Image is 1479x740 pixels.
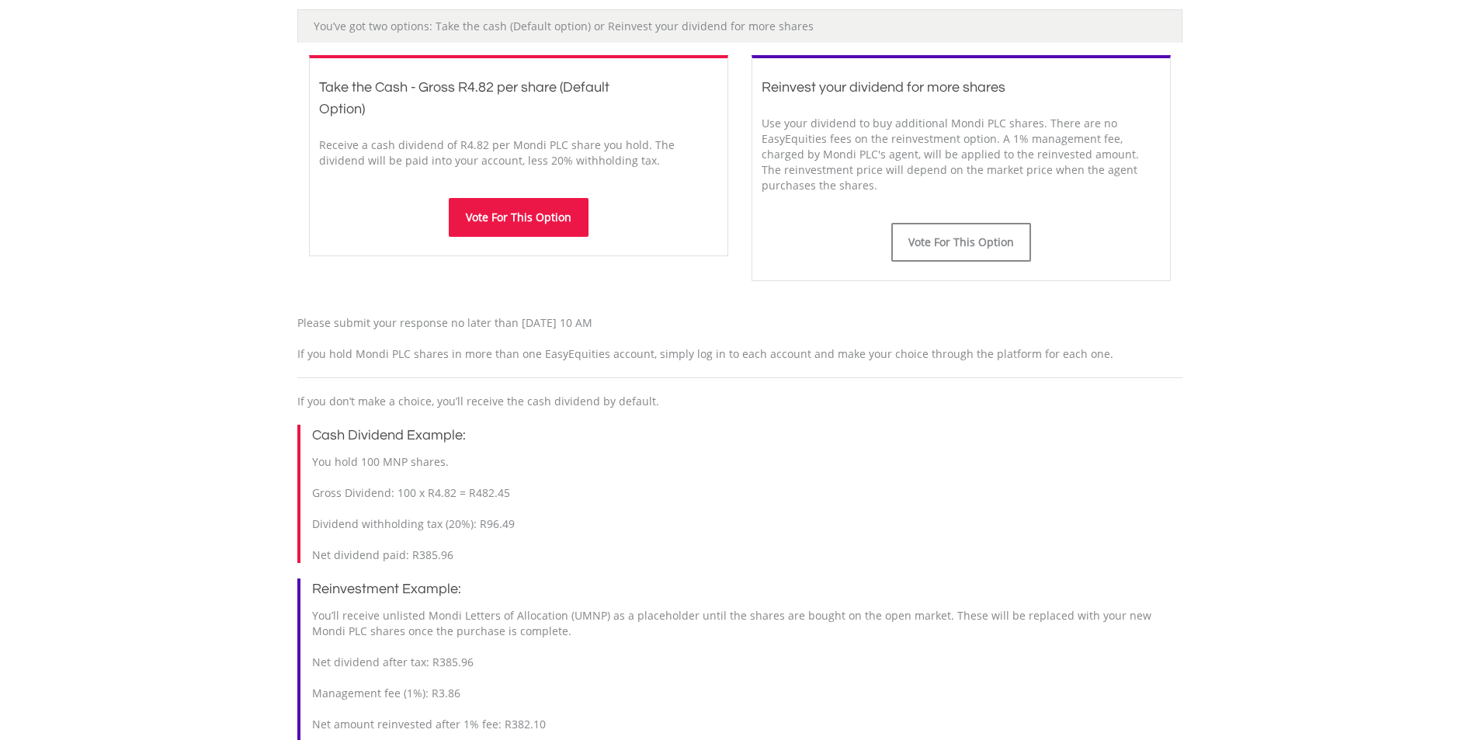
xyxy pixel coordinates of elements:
span: You’ve got two options: Take the cash (Default option) or Reinvest your dividend for more shares [314,19,814,33]
p: If you don’t make a choice, you’ll receive the cash dividend by default. [297,394,1182,409]
span: Reinvest your dividend for more shares [762,80,1005,95]
span: Please submit your response no later than [DATE] 10 AM If you hold Mondi PLC shares in more than ... [297,315,1113,361]
button: Vote For This Option [891,223,1031,262]
span: Use your dividend to buy additional Mondi PLC shares. There are no EasyEquities fees on the reinv... [762,116,1139,193]
button: Vote For This Option [449,198,588,237]
span: Receive a cash dividend of R4.82 per Mondi PLC share you hold. The dividend will be paid into you... [319,137,675,168]
span: Take the Cash - Gross R4.82 per share (Default Option) [319,80,609,116]
h3: Reinvestment Example: [312,578,1182,600]
h3: Cash Dividend Example: [312,425,1182,446]
span: You hold 100 MNP shares. Gross Dividend: 100 x R4.82 = R482.45 Dividend withholding tax (20%): R9... [312,454,515,562]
